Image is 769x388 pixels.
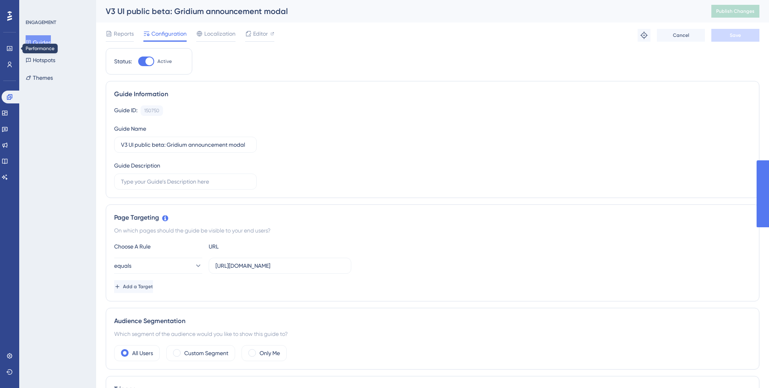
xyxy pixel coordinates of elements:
[730,32,741,38] span: Save
[151,29,187,38] span: Configuration
[26,71,53,85] button: Themes
[121,177,250,186] input: Type your Guide’s Description here
[204,29,236,38] span: Localization
[114,89,751,99] div: Guide Information
[657,29,705,42] button: Cancel
[114,316,751,326] div: Audience Segmentation
[114,161,160,170] div: Guide Description
[260,348,280,358] label: Only Me
[114,57,132,66] div: Status:
[711,5,759,18] button: Publish Changes
[114,124,146,133] div: Guide Name
[114,261,131,271] span: equals
[253,29,268,38] span: Editor
[26,19,56,26] div: ENGAGEMENT
[114,258,202,274] button: equals
[114,329,751,339] div: Which segment of the audience would you like to show this guide to?
[184,348,228,358] label: Custom Segment
[144,107,159,114] div: 150750
[114,29,134,38] span: Reports
[114,226,751,235] div: On which pages should the guide be visible to your end users?
[26,53,55,67] button: Hotspots
[673,32,689,38] span: Cancel
[209,242,297,251] div: URL
[711,29,759,42] button: Save
[215,261,344,270] input: yourwebsite.com/path
[114,213,751,222] div: Page Targeting
[132,348,153,358] label: All Users
[123,283,153,290] span: Add a Target
[114,242,202,251] div: Choose A Rule
[114,280,153,293] button: Add a Target
[716,8,755,14] span: Publish Changes
[121,140,250,149] input: Type your Guide’s Name here
[106,6,691,17] div: V3 UI public beta: Gridium announcement modal
[114,105,137,116] div: Guide ID:
[735,356,759,380] iframe: UserGuiding AI Assistant Launcher
[157,58,172,65] span: Active
[26,35,51,50] button: Guides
